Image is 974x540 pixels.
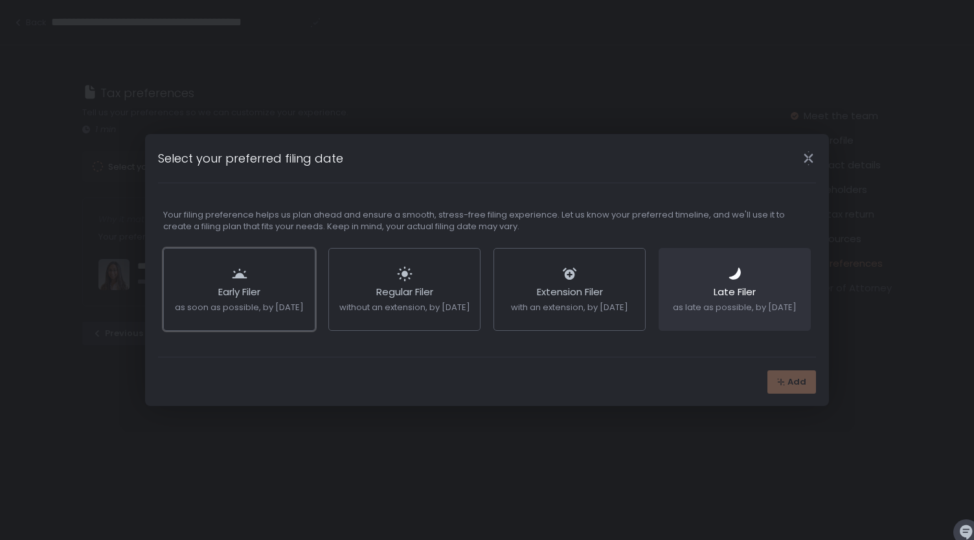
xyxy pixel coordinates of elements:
span: Late Filer [714,285,756,298]
span: without an extension, by [DATE] [339,301,470,313]
span: Extension Filer [537,285,603,298]
div: Close [787,151,829,166]
h1: Select your preferred filing date [158,150,343,167]
span: Regular Filer [376,285,433,298]
div: Your filing preference helps us plan ahead and ensure a smooth, stress-free filing experience. Le... [163,209,811,232]
span: as late as possible, by [DATE] [673,301,797,313]
span: with an extension, by [DATE] [511,301,628,313]
span: Early Filer [218,285,260,298]
span: as soon as possible, by [DATE] [175,301,304,313]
